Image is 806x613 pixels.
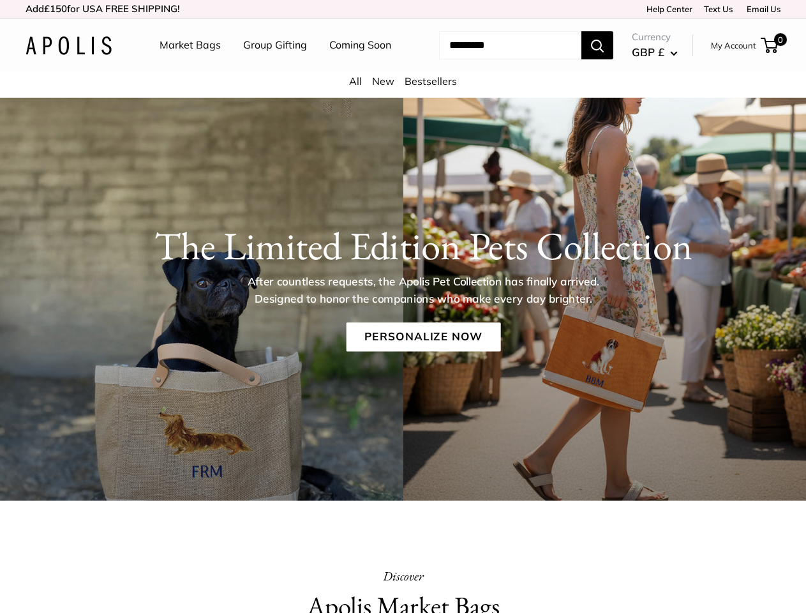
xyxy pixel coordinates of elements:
[329,36,391,55] a: Coming Soon
[214,564,592,587] p: Discover
[405,75,457,87] a: Bestsellers
[632,28,678,46] span: Currency
[642,4,692,14] a: Help Center
[774,33,787,46] span: 0
[346,322,500,352] a: Personalize Now
[632,42,678,63] button: GBP £
[26,36,112,55] img: Apolis
[160,36,221,55] a: Market Bags
[632,45,664,59] span: GBP £
[762,38,778,53] a: 0
[742,4,780,14] a: Email Us
[64,223,782,269] h1: The Limited Edition Pets Collection
[581,31,613,59] button: Search
[226,273,620,307] p: After countless requests, the Apolis Pet Collection has finally arrived. Designed to honor the co...
[44,3,67,15] span: £150
[243,36,307,55] a: Group Gifting
[704,4,733,14] a: Text Us
[439,31,581,59] input: Search...
[349,75,362,87] a: All
[711,38,756,53] a: My Account
[372,75,394,87] a: New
